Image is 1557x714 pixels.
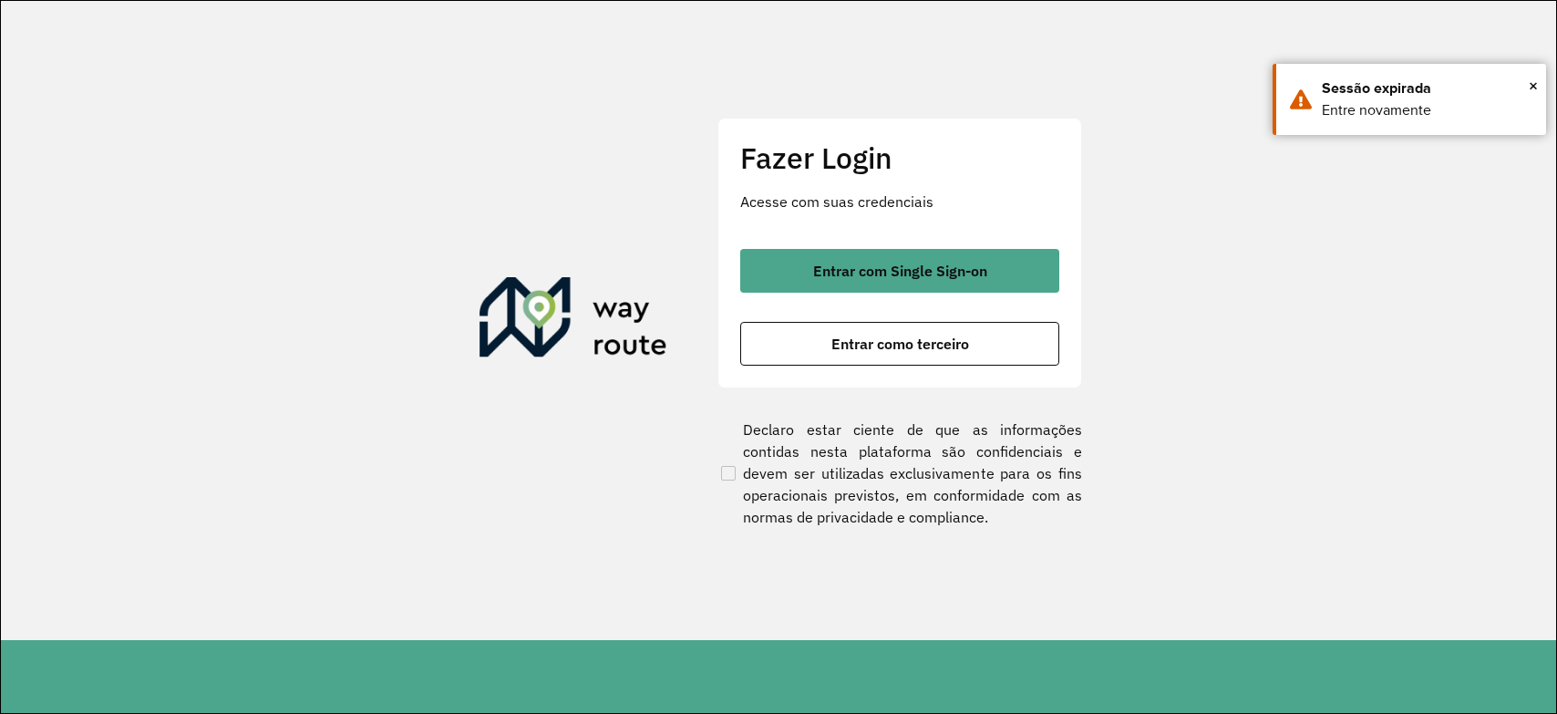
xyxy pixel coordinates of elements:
h2: Fazer Login [740,140,1059,175]
button: button [740,322,1059,366]
span: Entrar como terceiro [831,336,969,351]
span: × [1529,72,1538,99]
p: Acesse com suas credenciais [740,191,1059,212]
div: Sessão expirada [1322,78,1532,99]
button: button [740,249,1059,293]
span: Entrar com Single Sign-on [813,264,987,278]
div: Entre novamente [1322,99,1532,121]
button: Close [1529,72,1538,99]
img: Roteirizador AmbevTech [479,277,667,365]
label: Declaro estar ciente de que as informações contidas nesta plataforma são confidenciais e devem se... [717,419,1082,528]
